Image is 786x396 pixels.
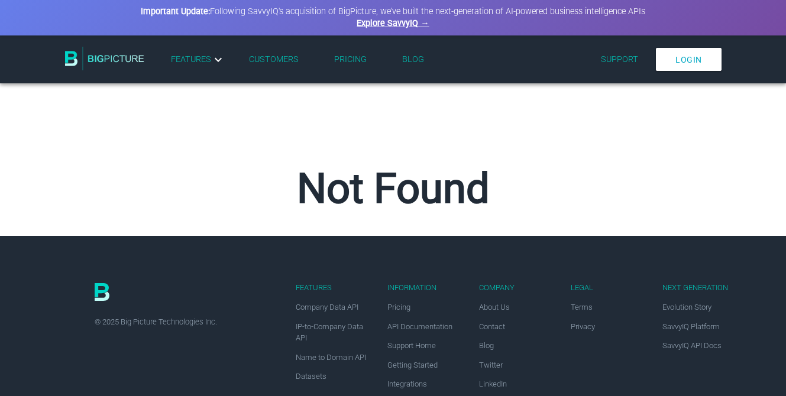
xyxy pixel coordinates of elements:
img: BigPicture.io [65,47,144,70]
a: Login [656,48,722,71]
h1: Not Found [56,164,730,213]
p: The page you're looking for was not found. [56,233,730,248]
a: Features [171,53,225,67]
